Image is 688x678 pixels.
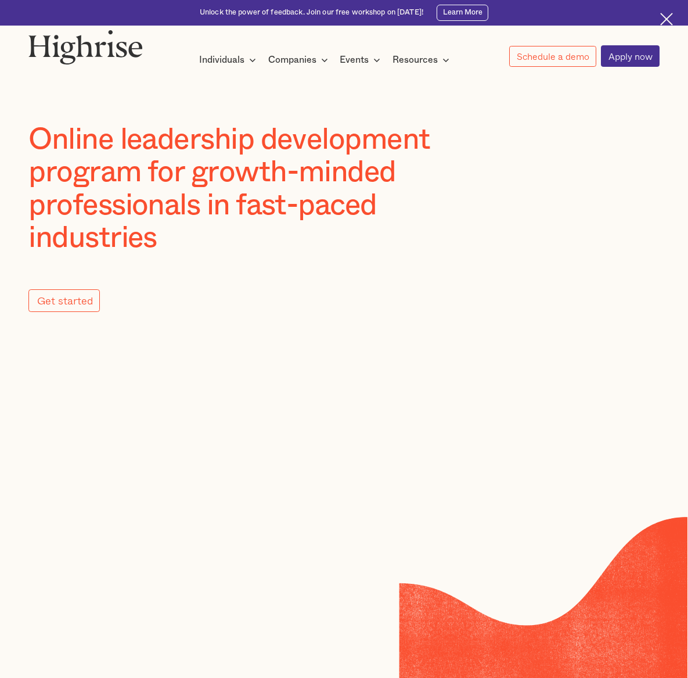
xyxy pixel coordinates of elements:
a: Apply now [601,45,660,66]
a: Get started [28,289,100,312]
div: Events [340,53,369,67]
div: Resources [392,53,438,67]
div: Individuals [199,53,260,67]
div: Resources [392,53,453,67]
div: Events [340,53,384,67]
div: Companies [268,53,316,67]
img: Cross icon [660,13,673,26]
div: Individuals [199,53,244,67]
h1: Online leadership development program for growth-minded professionals in fast-paced industries [28,124,489,255]
a: Learn More [437,5,488,21]
div: Unlock the power of feedback. Join our free workshop on [DATE]! [200,8,424,17]
img: Highrise logo [28,30,142,64]
a: Schedule a demo [509,46,596,67]
div: Companies [268,53,332,67]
